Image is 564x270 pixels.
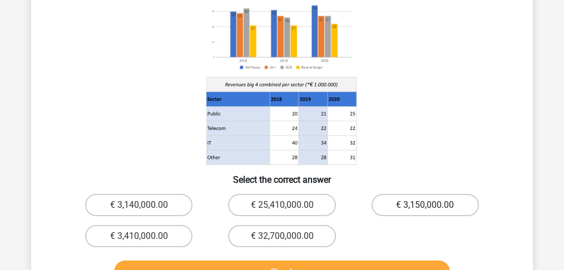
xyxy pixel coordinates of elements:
[85,194,192,216] label: € 3,140,000.00
[372,194,479,216] label: € 3,150,000.00
[49,166,515,185] h6: Select the correct answer
[228,194,335,216] label: € 25,410,000.00
[85,225,192,247] label: € 3,410,000.00
[228,225,335,247] label: € 32,700,000.00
